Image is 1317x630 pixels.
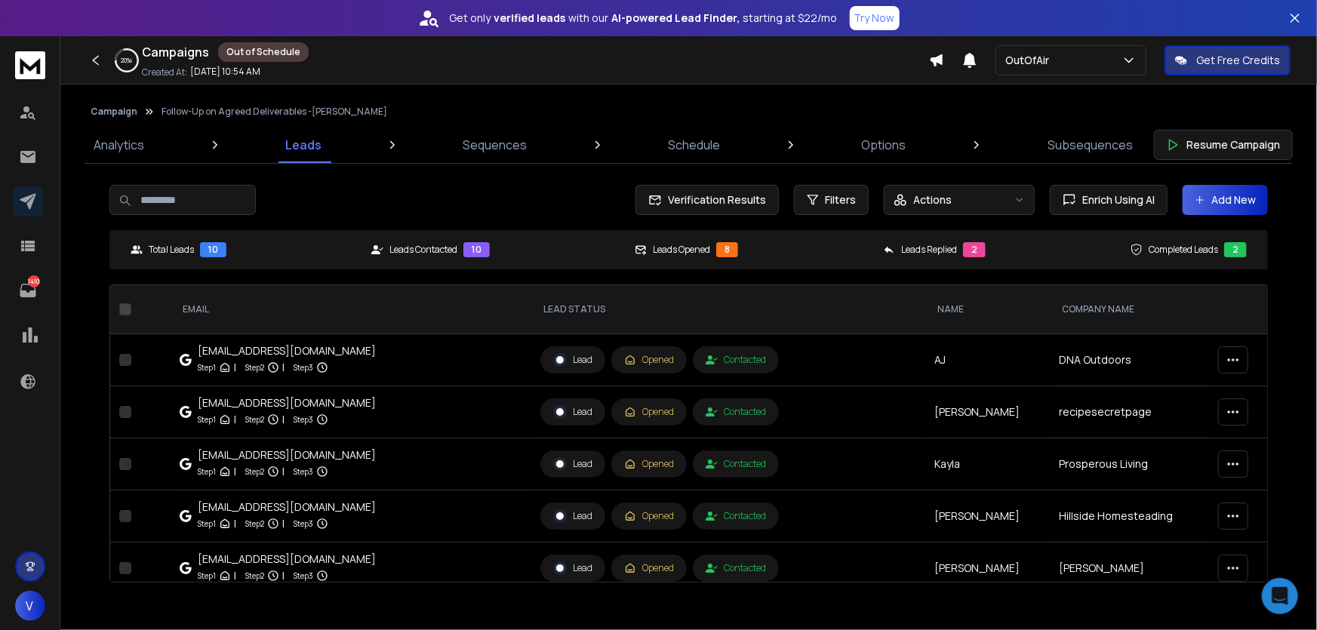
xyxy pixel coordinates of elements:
[624,510,674,522] div: Opened
[282,516,285,531] p: |
[171,285,532,334] th: EMAIL
[198,516,216,531] p: Step 1
[624,354,674,366] div: Opened
[706,354,766,366] div: Contacted
[494,11,566,26] strong: verified leads
[901,244,957,256] p: Leads Replied
[1050,542,1209,595] td: [PERSON_NAME]
[1076,192,1155,207] span: Enrich Using AI
[198,464,216,479] p: Step 1
[162,106,387,118] p: Follow-Up on Agreed Deliverables -[PERSON_NAME]
[853,127,915,163] a: Options
[706,562,766,574] div: Contacted
[282,412,285,427] p: |
[94,136,144,154] p: Analytics
[234,516,236,531] p: |
[1196,53,1280,68] p: Get Free Credits
[198,395,376,410] div: [EMAIL_ADDRESS][DOMAIN_NAME]
[245,516,264,531] p: Step 2
[653,244,710,256] p: Leads Opened
[294,516,313,531] p: Step 3
[1039,127,1142,163] a: Subsequences
[854,11,895,26] p: Try Now
[716,242,738,257] div: 8
[553,353,592,367] div: Lead
[1149,244,1218,256] p: Completed Leads
[669,136,721,154] p: Schedule
[245,464,264,479] p: Step 2
[531,285,925,334] th: LEAD STATUS
[234,568,236,583] p: |
[85,127,153,163] a: Analytics
[234,464,236,479] p: |
[1005,53,1055,68] p: OutOfAir
[15,591,45,621] button: V
[963,242,986,257] div: 2
[294,568,313,583] p: Step 3
[660,127,730,163] a: Schedule
[1224,242,1247,257] div: 2
[13,275,43,306] a: 1410
[198,552,376,567] div: [EMAIL_ADDRESS][DOMAIN_NAME]
[1050,490,1209,542] td: Hillside Homesteading
[198,360,216,375] p: Step 1
[198,343,376,358] div: [EMAIL_ADDRESS][DOMAIN_NAME]
[198,447,376,463] div: [EMAIL_ADDRESS][DOMAIN_NAME]
[294,464,313,479] p: Step 3
[282,464,285,479] p: |
[234,360,236,375] p: |
[612,11,740,26] strong: AI-powered Lead Finder,
[662,192,766,207] span: Verification Results
[706,406,766,418] div: Contacted
[294,412,313,427] p: Step 3
[282,568,285,583] p: |
[925,386,1050,438] td: [PERSON_NAME]
[706,510,766,522] div: Contacted
[285,136,322,154] p: Leads
[234,412,236,427] p: |
[463,136,527,154] p: Sequences
[1165,45,1291,75] button: Get Free Credits
[913,192,952,207] p: Actions
[190,66,260,78] p: [DATE] 10:54 AM
[624,458,674,470] div: Opened
[1154,130,1293,160] button: Resume Campaign
[706,458,766,470] div: Contacted
[1050,285,1209,334] th: Company Name
[142,43,209,61] h1: Campaigns
[624,562,674,574] div: Opened
[553,405,592,419] div: Lead
[1048,136,1133,154] p: Subsequences
[850,6,900,30] button: Try Now
[825,192,856,207] span: Filters
[218,42,309,62] div: Out of Schedule
[389,244,457,256] p: Leads Contacted
[1050,334,1209,386] td: DNA Outdoors
[1050,185,1168,215] button: Enrich Using AI
[1050,386,1209,438] td: recipesecretpage
[925,542,1050,595] td: [PERSON_NAME]
[15,51,45,79] img: logo
[294,360,313,375] p: Step 3
[553,457,592,471] div: Lead
[450,11,838,26] p: Get only with our starting at $22/mo
[463,242,490,257] div: 10
[282,360,285,375] p: |
[198,412,216,427] p: Step 1
[1050,438,1209,490] td: Prosperous Living
[28,275,40,287] p: 1410
[245,360,264,375] p: Step 2
[862,136,906,154] p: Options
[91,106,137,118] button: Campaign
[245,412,264,427] p: Step 2
[454,127,536,163] a: Sequences
[925,490,1050,542] td: [PERSON_NAME]
[198,499,376,515] div: [EMAIL_ADDRESS][DOMAIN_NAME]
[1262,578,1298,614] div: Open Intercom Messenger
[245,568,264,583] p: Step 2
[635,185,779,215] button: Verification Results
[142,66,187,78] p: Created At:
[624,406,674,418] div: Opened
